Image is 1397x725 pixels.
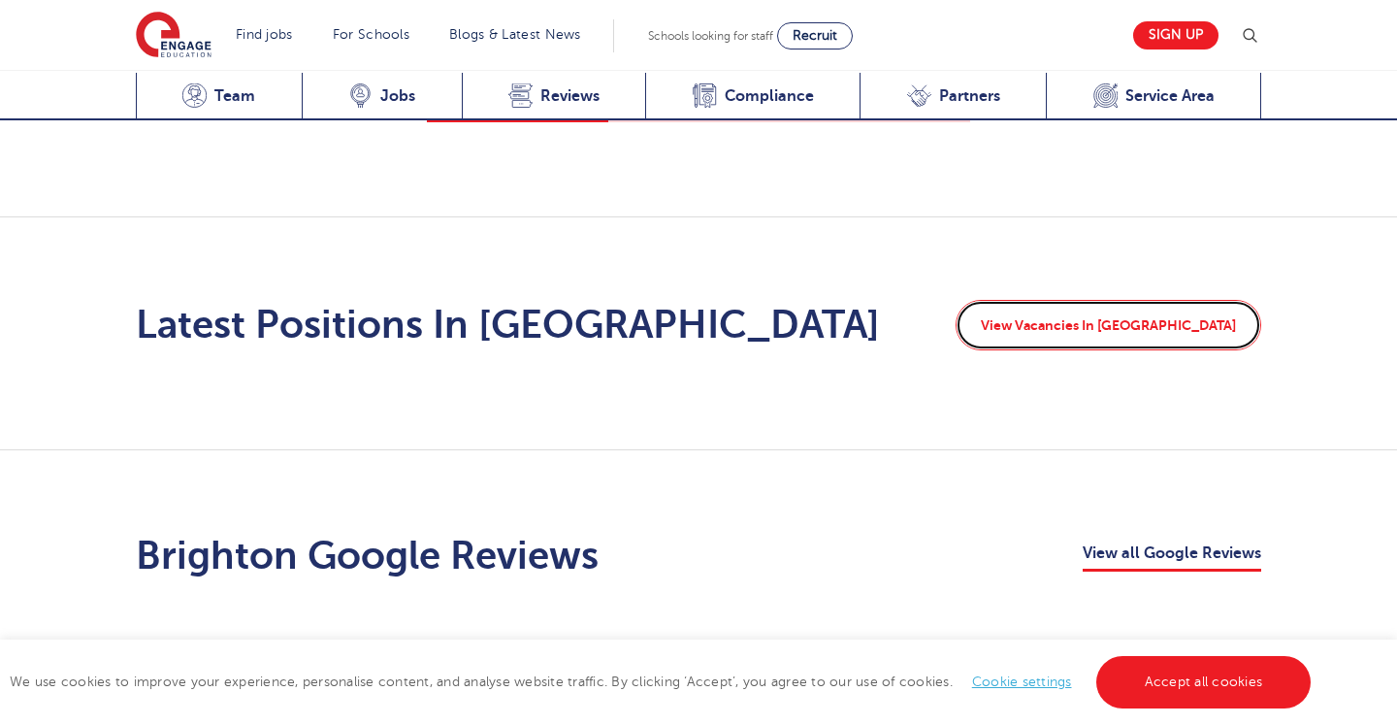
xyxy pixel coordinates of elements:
[136,302,880,348] h2: Latest Positions In [GEOGRAPHIC_DATA]
[1133,21,1218,49] a: Sign up
[956,300,1261,350] a: View Vacancies In [GEOGRAPHIC_DATA]
[1125,86,1215,106] span: Service Area
[540,86,600,106] span: Reviews
[1046,73,1261,120] a: Service Area
[214,86,255,106] span: Team
[860,73,1046,120] a: Partners
[449,27,581,42] a: Blogs & Latest News
[1096,656,1312,709] a: Accept all cookies
[777,22,853,49] a: Recruit
[939,86,1000,106] span: Partners
[333,27,409,42] a: For Schools
[380,86,415,106] span: Jobs
[1083,541,1261,572] a: View all Google Reviews
[136,73,302,120] a: Team
[136,12,211,60] img: Engage Education
[793,28,837,43] span: Recruit
[462,73,646,120] a: Reviews
[236,27,293,42] a: Find jobs
[10,675,1316,689] span: We use cookies to improve your experience, personalise content, and analyse website traffic. By c...
[972,675,1072,689] a: Cookie settings
[648,29,773,43] span: Schools looking for staff
[302,73,462,120] a: Jobs
[725,86,814,106] span: Compliance
[136,533,599,579] h2: Brighton Google Reviews
[645,73,860,120] a: Compliance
